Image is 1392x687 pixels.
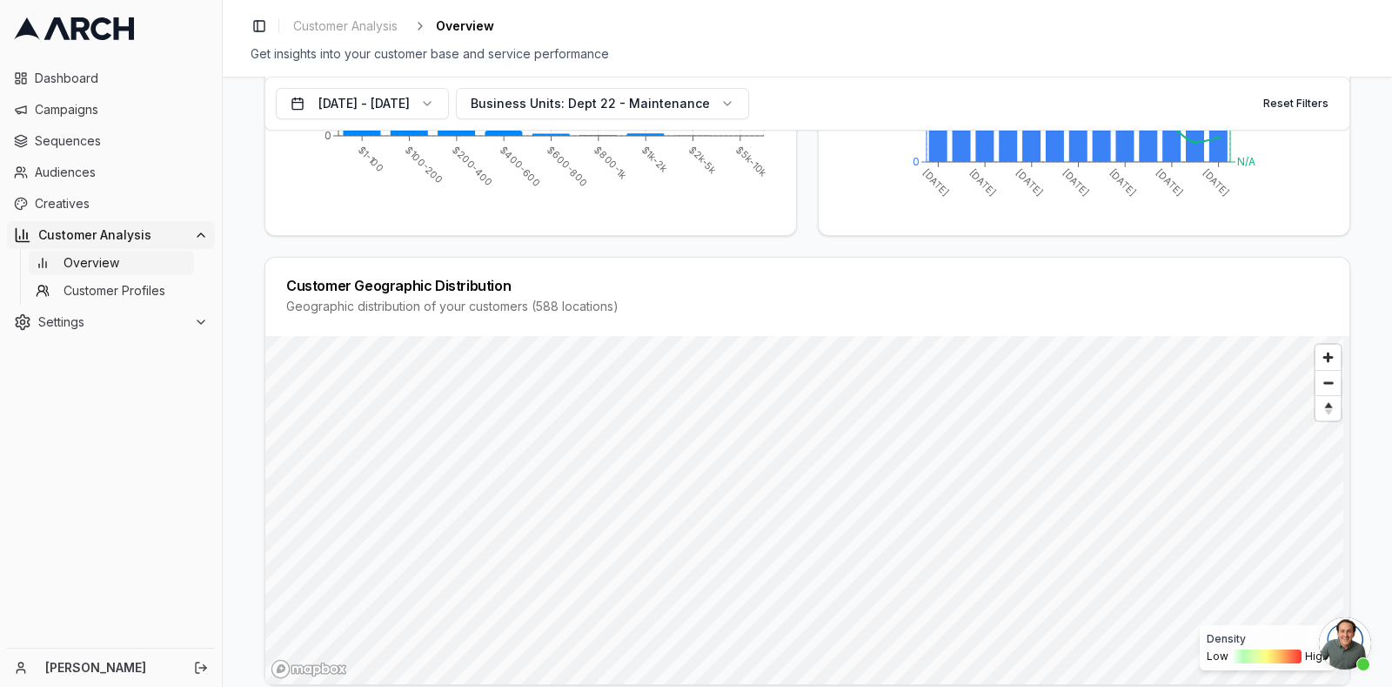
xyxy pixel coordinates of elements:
[356,144,387,175] tspan: $1-100
[64,254,119,272] span: Overview
[38,226,187,244] span: Customer Analysis
[7,96,215,124] a: Campaigns
[35,132,208,150] span: Sequences
[1014,167,1045,199] tspan: [DATE]
[189,656,213,680] button: Log out
[251,45,1364,63] div: Get insights into your customer base and service performance
[276,88,449,119] button: [DATE] - [DATE]
[45,659,175,677] a: [PERSON_NAME]
[913,155,920,168] tspan: 0
[1315,395,1341,421] button: Reset bearing to north
[271,659,347,679] a: Mapbox homepage
[1107,167,1138,199] tspan: [DATE]
[7,308,215,336] button: Settings
[1313,398,1342,419] span: Reset bearing to north
[7,64,215,92] a: Dashboard
[1315,345,1341,370] button: Zoom in
[293,17,398,35] span: Customer Analysis
[1207,650,1228,663] span: Low
[456,88,749,119] button: Business Units:Dept 22 - Maintenance
[920,167,952,199] tspan: [DATE]
[592,144,630,182] tspan: $800-1k
[7,190,215,218] a: Creatives
[64,282,165,300] span: Customer Profiles
[286,14,405,38] a: Customer Analysis
[733,144,770,180] tspan: $5k-10k
[1207,632,1328,646] div: Density
[35,101,208,118] span: Campaigns
[35,164,208,181] span: Audiences
[1315,371,1341,395] span: Zoom out
[286,298,1328,315] div: Geographic distribution of your customers ( 588 locations)
[545,144,591,190] tspan: $600-800
[29,279,194,303] a: Customer Profiles
[286,279,1328,293] div: Customer Geographic Distribution
[35,195,208,212] span: Creatives
[436,17,494,35] span: Overview
[686,144,719,177] tspan: $2k-5k
[7,158,215,186] a: Audiences
[1201,167,1232,199] tspan: [DATE]
[471,95,565,112] span: Business Units:
[35,70,208,87] span: Dashboard
[1305,650,1328,663] span: High
[7,127,215,155] a: Sequences
[1315,370,1341,395] button: Zoom out
[1237,155,1255,168] tspan: N/A
[1154,167,1185,199] tspan: [DATE]
[38,313,187,331] span: Settings
[568,95,710,112] span: Dept 22 - Maintenance
[1061,167,1092,199] tspan: [DATE]
[29,251,194,275] a: Overview
[639,144,671,175] tspan: $1k-2k
[286,14,494,38] nav: breadcrumb
[450,144,495,189] tspan: $200-400
[325,129,331,142] tspan: 0
[967,167,998,199] tspan: [DATE]
[403,144,445,186] tspan: $100-200
[498,144,544,190] tspan: $400-600
[1319,617,1371,670] div: Open chat
[1253,90,1339,118] button: Reset Filters
[7,221,215,249] button: Customer Analysis
[265,336,1343,684] canvas: Map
